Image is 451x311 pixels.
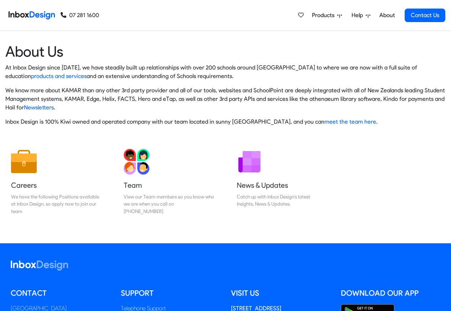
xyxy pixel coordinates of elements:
h5: Visit us [231,288,330,299]
p: Inbox Design is 100% Kiwi owned and operated company with our team located in sunny [GEOGRAPHIC_D... [5,118,446,126]
img: 2022_01_13_icon_job.svg [11,149,37,175]
h5: Contact [11,288,110,299]
a: Newsletters [24,104,54,111]
a: 07 281 1600 [61,11,99,20]
a: products and services [31,73,87,79]
h5: News & Updates [237,180,327,190]
img: logo_inboxdesign_white.svg [11,260,68,271]
a: About [377,8,397,22]
img: 2022_01_13_icon_team.svg [124,149,149,175]
a: Contact Us [405,9,445,22]
a: News & Updates Catch up with Inbox Design's latest Insights, News & Updates. [231,143,333,221]
a: Careers We have the following Positions available at Inbox Design, so apply now to join our team [5,143,107,221]
span: Products [312,11,337,20]
heading: About Us [5,42,446,61]
h5: Download our App [341,288,440,299]
h5: Team [124,180,214,190]
a: Help [349,8,373,22]
a: Team View our Team members so you know who we are when you call on [PHONE_NUMBER] [118,143,220,221]
a: Products [309,8,345,22]
h5: Careers [11,180,102,190]
a: meet the team here [324,118,376,125]
div: Catch up with Inbox Design's latest Insights, News & Updates. [237,193,327,208]
p: At Inbox Design since [DATE], we have steadily built up relationships with over 200 schools aroun... [5,63,446,81]
div: We have the following Positions available at Inbox Design, so apply now to join our team [11,193,102,215]
img: 2022_01_12_icon_newsletter.svg [237,149,262,175]
div: View our Team members so you know who we are when you call on [PHONE_NUMBER] [124,193,214,215]
h5: Support [121,288,220,299]
span: Help [352,11,366,20]
p: We know more about KAMAR than any other 3rd party provider and all of our tools, websites and Sch... [5,86,446,112]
